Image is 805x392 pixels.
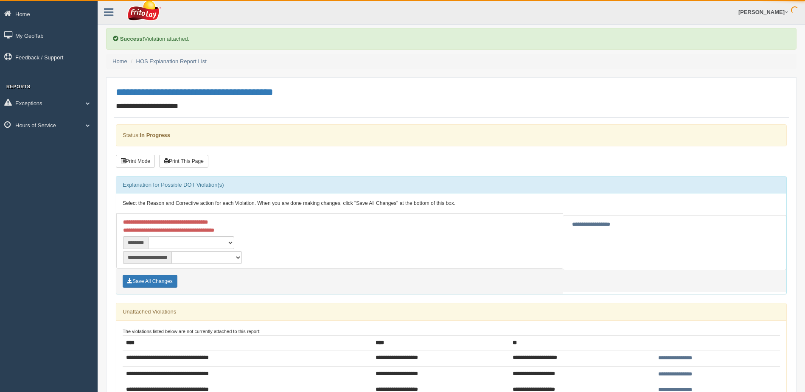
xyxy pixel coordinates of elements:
button: Print This Page [159,155,208,168]
div: Unattached Violations [116,303,786,320]
div: Status: [116,124,787,146]
button: Print Mode [116,155,155,168]
small: The violations listed below are not currently attached to this report: [123,329,261,334]
div: Violation attached. [106,28,797,50]
a: HOS Explanation Report List [136,58,207,64]
a: Home [112,58,127,64]
div: Select the Reason and Corrective action for each Violation. When you are done making changes, cli... [116,193,786,214]
div: Explanation for Possible DOT Violation(s) [116,176,786,193]
button: Save [123,275,177,288]
strong: In Progress [140,132,170,138]
b: Success! [120,36,144,42]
